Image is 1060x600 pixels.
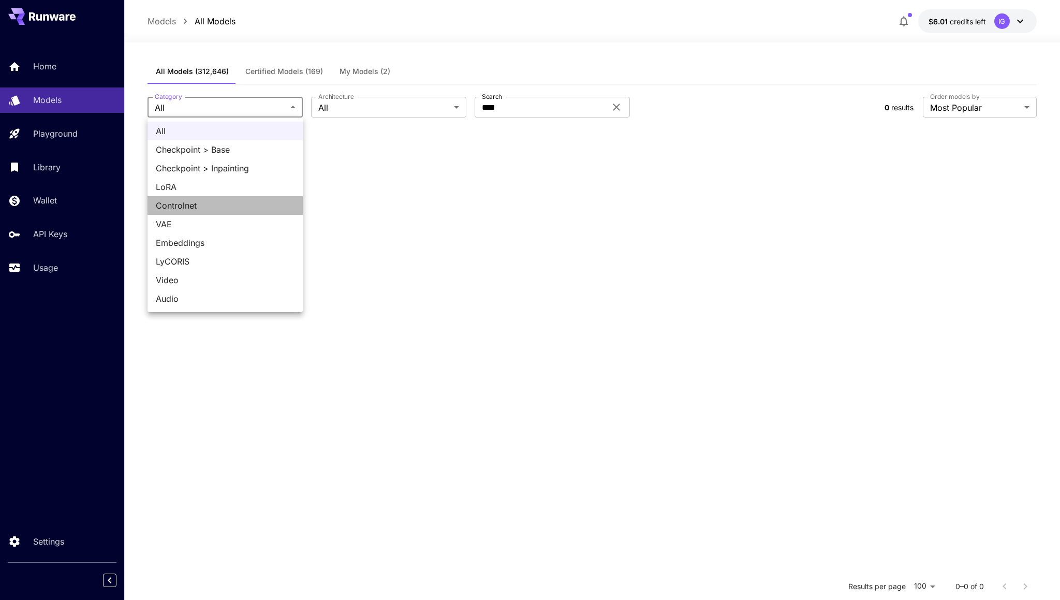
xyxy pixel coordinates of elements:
[156,237,295,249] span: Embeddings
[156,274,295,286] span: Video
[156,199,295,212] span: Controlnet
[156,143,295,156] span: Checkpoint > Base
[156,125,295,137] span: All
[156,292,295,305] span: Audio
[156,162,295,174] span: Checkpoint > Inpainting
[156,218,295,230] span: VAE
[156,255,295,268] span: LyCORIS
[156,181,295,193] span: LoRA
